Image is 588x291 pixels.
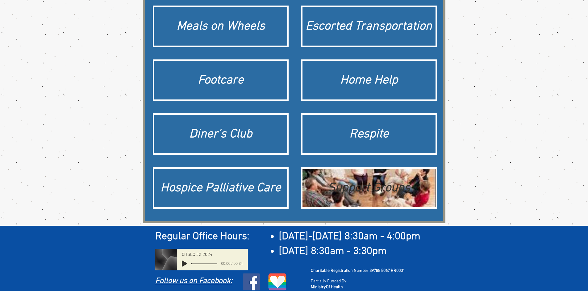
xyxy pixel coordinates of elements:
div: Respite [306,126,432,143]
h2: ​ [155,229,438,244]
span: [DATE]-[DATE] 8:30am - 4:00pm [279,230,420,243]
a: Diner's Club [153,113,289,155]
div: Home Help [306,72,432,89]
a: Support GroupsSupport Groups [301,167,437,209]
a: Follow us on Facebook: [155,277,232,286]
span: CHSLC #2 2024 [182,253,212,257]
img: LGBTQ logo.png [268,273,287,290]
div: Meals on Wheels [157,18,284,35]
a: Meals on Wheels [153,6,289,47]
span: Ministry [311,285,326,290]
span: Partially Funded By: [311,279,347,284]
div: Hospice Palliative Care [157,180,284,197]
div: Support Groups [306,180,432,197]
a: Escorted Transportation [301,6,437,47]
button: Play [182,261,187,267]
span: Regular Office Hours: [155,230,249,243]
span: Charitable Registration Number 89788 5067 RR0001 [311,268,405,273]
a: Home Help [301,59,437,101]
a: Footcare [153,59,289,101]
div: Footcare [157,72,284,89]
ul: Social Bar [243,273,260,290]
div: Matrix gallery [153,6,437,216]
img: Facebook [243,273,260,290]
span: 00:00 / 00:34 [217,261,243,267]
div: Diner's Club [157,126,284,143]
span: [DATE] 8:30am - 3:30pm [279,245,387,258]
a: Respite [301,113,437,155]
span: Of Health [326,285,343,290]
div: Escorted Transportation [306,18,432,35]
